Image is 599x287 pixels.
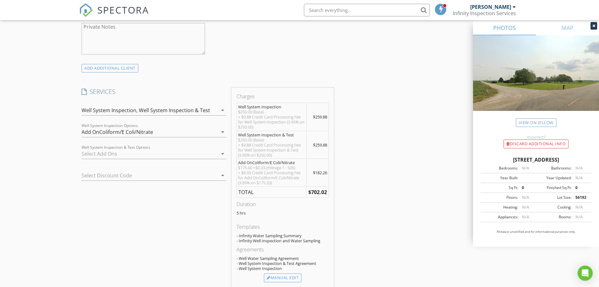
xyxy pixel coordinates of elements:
[82,129,153,135] div: Add OnColiform/E Coli/Nitrate
[237,256,328,261] div: - Well Water Sampling Agreement
[482,185,518,191] div: Sq Ft:
[313,114,327,120] span: $259.88
[237,210,328,215] p: 5 hrs
[139,107,210,113] div: Well System Inspection & Test
[575,214,583,220] span: N/A
[575,204,583,210] span: N/A
[522,204,529,210] span: N/A
[237,238,328,243] div: - Infinity Well Inspection and Water Sampling
[522,165,529,171] span: N/A
[481,156,591,164] div: [STREET_ADDRESS]
[482,204,518,210] div: Heating:
[522,214,529,220] span: N/A
[219,150,226,158] i: arrow_drop_down
[219,128,226,136] i: arrow_drop_down
[237,233,328,238] div: - Infinity Water Sampling Summary
[481,230,591,234] p: All data is unverified and for informational purposes only.
[308,189,327,196] strong: $702.02
[237,93,328,100] div: Charges
[237,266,328,271] div: - Well System Inspection
[79,3,93,17] img: The Best Home Inspection Software - Spectora
[578,266,593,281] div: Open Intercom Messenger
[237,246,328,253] div: Agreements
[238,160,305,165] div: Add OnColiform/E Coli/Nitrate
[313,170,327,175] span: $182.26
[219,106,226,114] i: arrow_drop_down
[237,223,328,231] div: Templates
[237,187,307,198] td: TOTAL
[536,204,572,210] div: Cooling:
[473,35,599,126] img: streetview
[482,165,518,171] div: Bedrooms:
[536,20,599,35] a: MAP
[264,273,301,282] div: Manual Edit
[473,135,599,140] div: Incorrect?
[304,4,430,16] input: Search everything...
[313,142,327,148] span: $259.88
[536,195,572,200] div: Lot Size:
[482,175,518,181] div: Year Built:
[97,3,149,16] span: SPECTORA
[575,175,583,181] span: N/A
[572,185,590,191] div: 0
[516,118,556,127] a: View on Zillow
[536,175,572,181] div: Year Updated:
[82,64,138,72] div: ADD ADDITIONAL client
[572,195,590,200] div: 56192
[238,137,305,158] div: $250.00 (Base) + $9.88 Credit Card Processing Fee for Well System Inspection & Test (3.95% on $25...
[522,195,529,200] span: N/A
[238,165,305,185] div: $175.00 +$0.33 (mileage 1 - 500) + $6.93 Credit Card Processing Fee for Add OnColiform/E Coli/Nit...
[518,185,536,191] div: 0
[536,214,572,220] div: Rooms:
[453,10,516,16] div: Infinity Inspection Services
[79,9,149,22] a: SPECTORA
[237,261,328,266] div: - Well System Inspection & Test Agreement
[482,195,518,200] div: Floors:
[238,104,305,109] div: Well System Inspection
[238,132,305,137] div: Well System Inspection & Test
[82,88,226,96] h4: SERVICES
[238,109,305,129] div: $250.00 (Base) + $9.88 Credit Card Processing Fee for Well System Inspection (3.95% on $250.00)
[504,140,568,148] div: Discard Additional info
[575,165,583,171] span: N/A
[219,172,226,179] i: arrow_drop_down
[536,165,572,171] div: Bathrooms:
[237,200,328,208] div: Duration
[470,4,511,10] div: [PERSON_NAME]
[536,185,572,191] div: Finished Sq Ft:
[473,20,536,35] a: PHOTOS
[482,214,518,220] div: Appliances:
[82,107,138,113] div: Well System Inspection,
